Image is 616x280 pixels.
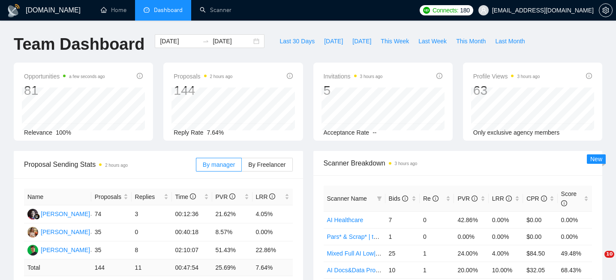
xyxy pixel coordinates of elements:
span: New [590,156,602,163]
img: MB [27,245,38,256]
span: Acceptance Rate [324,129,370,136]
span: info-circle [190,193,196,199]
td: 0.00% [558,228,592,245]
span: Last Month [495,36,525,46]
time: 2 hours ago [210,74,233,79]
td: 4.05% [252,205,293,223]
a: AI Docs&Data Processing [327,267,396,274]
td: $84.50 [523,245,557,262]
time: 3 hours ago [395,161,418,166]
td: 0.00% [454,228,488,245]
td: 11 [132,259,172,276]
span: 10 [604,251,614,258]
span: info-circle [229,193,235,199]
button: setting [599,3,613,17]
input: End date [213,36,252,46]
td: 0.00% [489,211,523,228]
td: 02:10:07 [172,241,212,259]
span: -- [373,129,376,136]
span: filter [377,196,382,201]
div: [PERSON_NAME] [41,209,90,219]
span: This Week [381,36,409,46]
td: 00:12:36 [172,205,212,223]
td: 1 [385,228,420,245]
td: $0.00 [523,228,557,245]
input: Start date [160,36,199,46]
th: Replies [132,189,172,205]
th: Proposals [91,189,132,205]
th: Name [24,189,91,205]
td: 25.69 % [212,259,252,276]
span: info-circle [436,73,442,79]
a: homeHome [101,6,126,14]
time: 2 hours ago [105,163,128,168]
button: Last 30 Days [275,34,319,48]
td: 1 [420,245,454,262]
td: 00:40:18 [172,223,212,241]
td: 24.00% [454,245,488,262]
span: Dashboard [154,6,183,14]
span: Re [423,195,439,202]
td: 68.43% [558,262,592,278]
span: dashboard [144,7,150,13]
td: 8 [132,241,172,259]
span: Scanner Breakdown [324,158,592,169]
td: 4.00% [489,245,523,262]
div: 5 [324,82,383,99]
a: Pars* & Scrap* | to refactoring [327,233,407,240]
td: $0.00 [523,211,557,228]
span: Last Week [418,36,447,46]
a: Mixed Full AI Low|no code|automations [327,250,431,257]
span: PVR [457,195,478,202]
td: 3 [132,205,172,223]
time: 3 hours ago [360,74,383,79]
td: 0.00% [558,211,592,228]
td: 22.86% [252,241,293,259]
time: 3 hours ago [517,74,540,79]
span: user [481,7,487,13]
td: 0 [420,211,454,228]
span: 100% [56,129,71,136]
div: [PERSON_NAME] [41,245,90,255]
img: upwork-logo.png [423,7,430,14]
span: LRR [492,195,512,202]
button: Last Month [490,34,529,48]
span: Connects: [433,6,458,15]
td: 144 [91,259,132,276]
td: 35 [91,241,132,259]
a: SS[PERSON_NAME] [27,210,90,217]
a: searchScanner [200,6,231,14]
iframe: Intercom live chat [587,251,607,271]
a: AI Healthcare [327,217,364,223]
span: By Freelancer [248,161,285,168]
button: [DATE] [319,34,348,48]
span: Last 30 Days [279,36,315,46]
td: 8.57% [212,223,252,241]
button: This Month [451,34,490,48]
a: setting [599,7,613,14]
td: 1 [420,262,454,278]
td: 42.86% [454,211,488,228]
div: [PERSON_NAME] [41,227,90,237]
span: CPR [526,195,547,202]
span: Score [561,190,577,207]
span: Proposals [95,192,122,202]
span: Scanner Name [327,195,367,202]
span: info-circle [586,73,592,79]
span: info-circle [541,196,547,202]
span: info-circle [506,196,512,202]
span: info-circle [137,73,143,79]
span: to [202,38,209,45]
button: [DATE] [348,34,376,48]
td: 25 [385,245,420,262]
td: 10 [385,262,420,278]
span: info-circle [472,196,478,202]
span: 180 [460,6,469,15]
span: swap-right [202,38,209,45]
td: 00:47:54 [172,259,212,276]
span: Bids [389,195,408,202]
span: LRR [256,193,276,200]
span: PVR [216,193,236,200]
span: setting [599,7,612,14]
span: info-circle [433,196,439,202]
